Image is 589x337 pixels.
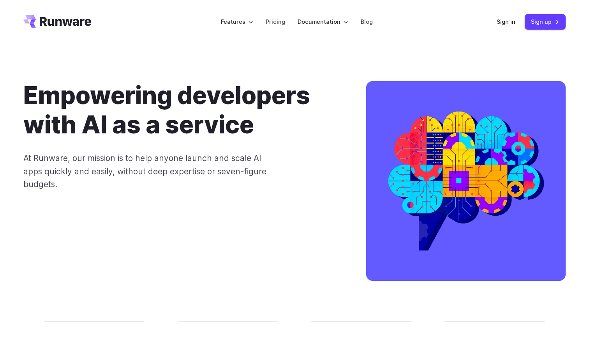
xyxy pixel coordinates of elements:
a: Sign in [497,17,515,26]
a: Blog [361,17,373,26]
a: Pricing [266,17,285,26]
a: Go to / [23,15,91,28]
a: Sign up [525,14,566,29]
label: Documentation [298,17,348,26]
h1: Empowering developers with AI as a service [23,81,341,139]
label: Features [221,17,253,26]
p: At Runware, our mission is to help anyone launch and scale AI apps quickly and easily, without de... [23,152,278,191]
img: A colorful illustration of a brain made up of circuit boards [366,81,566,281]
